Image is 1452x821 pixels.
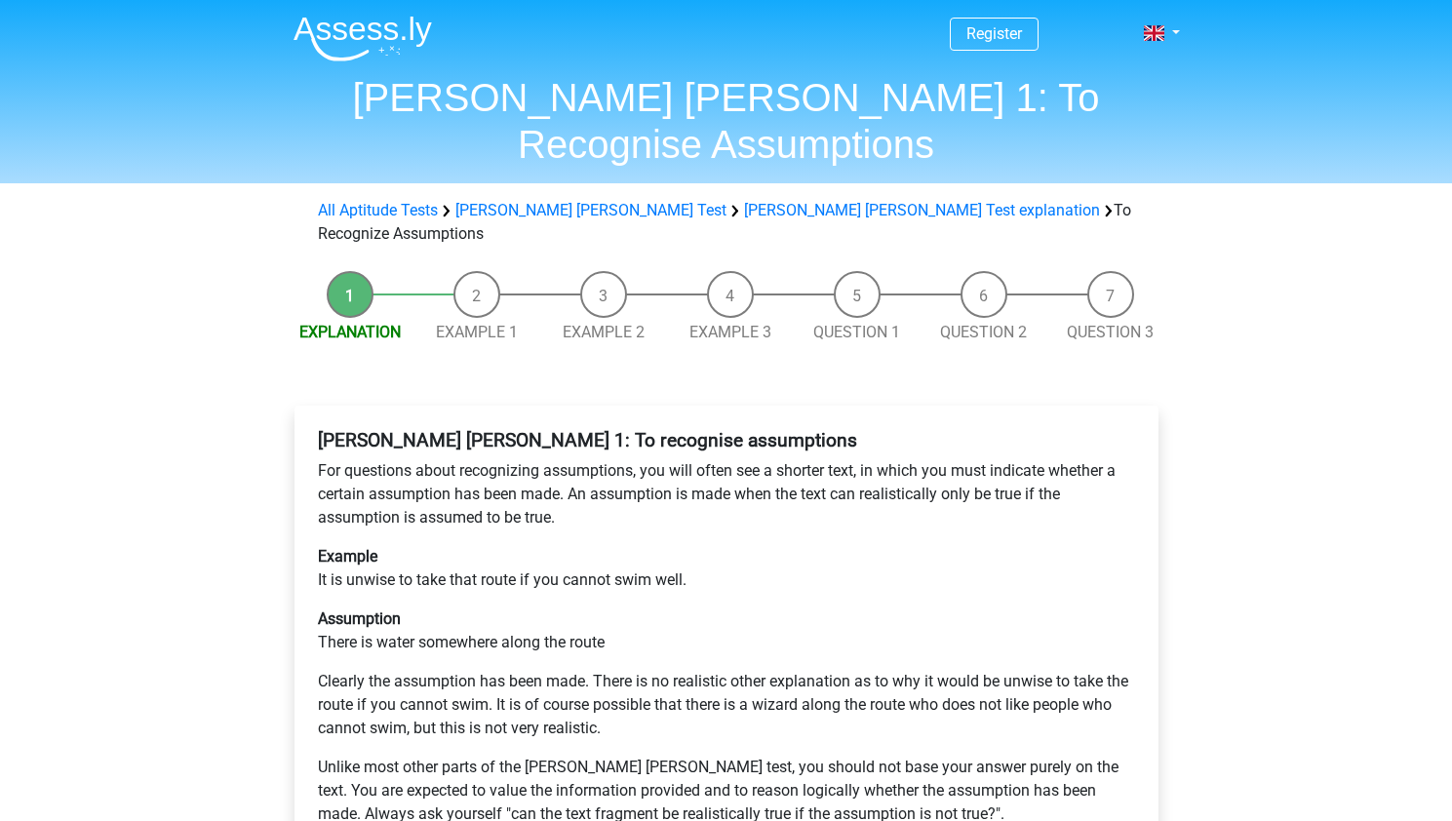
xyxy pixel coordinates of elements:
[318,429,857,451] b: [PERSON_NAME] [PERSON_NAME] 1: To recognise assumptions
[310,199,1143,246] div: To Recognize Assumptions
[318,545,1135,592] p: It is unwise to take that route if you cannot swim well.
[318,201,438,219] a: All Aptitude Tests
[455,201,726,219] a: [PERSON_NAME] [PERSON_NAME] Test
[318,459,1135,529] p: For questions about recognizing assumptions, you will often see a shorter text, in which you must...
[1067,323,1154,341] a: Question 3
[318,670,1135,740] p: Clearly the assumption has been made. There is no realistic other explanation as to why it would ...
[966,24,1022,43] a: Register
[436,323,518,341] a: Example 1
[744,201,1100,219] a: [PERSON_NAME] [PERSON_NAME] Test explanation
[318,547,377,566] b: Example
[940,323,1027,341] a: Question 2
[294,16,432,61] img: Assessly
[318,607,1135,654] p: There is water somewhere along the route
[813,323,900,341] a: Question 1
[299,323,401,341] a: Explanation
[318,609,401,628] b: Assumption
[278,74,1175,168] h1: [PERSON_NAME] [PERSON_NAME] 1: To Recognise Assumptions
[563,323,645,341] a: Example 2
[689,323,771,341] a: Example 3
